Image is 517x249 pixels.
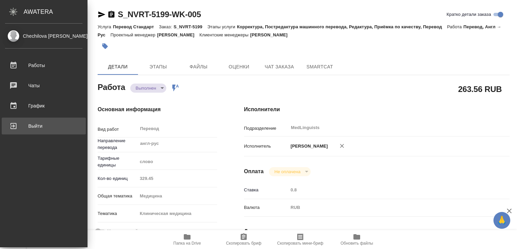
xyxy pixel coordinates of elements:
[98,10,106,19] button: Скопировать ссылку для ЯМессенджера
[98,126,137,133] p: Вид работ
[272,230,329,249] button: Скопировать мини-бриф
[244,105,510,114] h4: Исполнители
[335,138,349,153] button: Удалить исполнителя
[159,24,173,29] p: Заказ:
[263,63,296,71] span: Чат заказа
[24,5,88,19] div: AWATERA
[288,185,487,195] input: Пустое поле
[447,24,463,29] p: Работа
[237,24,447,29] p: Корректура, Постредактура машинного перевода, Редактура, Приёмка по качеству, Перевод
[493,212,510,229] button: 🙏
[244,143,288,150] p: Исполнитель
[5,121,82,131] div: Выйти
[142,63,174,71] span: Этапы
[98,39,112,54] button: Добавить тэг
[98,210,137,217] p: Тематика
[98,193,137,199] p: Общая тематика
[304,63,336,71] span: SmartCat
[244,187,288,193] p: Ставка
[272,169,302,175] button: Не оплачена
[137,208,217,219] div: Клиническая медицина
[250,32,292,37] p: [PERSON_NAME]
[157,32,200,37] p: [PERSON_NAME]
[244,227,510,236] h4: Дополнительно
[110,32,157,37] p: Проектный менеджер
[215,230,272,249] button: Скопировать бриф
[447,11,491,18] span: Кратко детали заказа
[288,143,328,150] p: [PERSON_NAME]
[137,174,217,183] input: Пустое поле
[244,167,264,176] h4: Оплата
[113,24,159,29] p: Перевод Стандарт
[458,83,502,95] h2: 263.56 RUB
[174,24,207,29] p: S_NVRT-5199
[98,81,125,93] h2: Работа
[98,137,137,151] p: Направление перевода
[2,57,86,74] a: Работы
[107,228,150,235] span: Нотариальный заказ
[98,105,217,114] h4: Основная информация
[130,84,166,93] div: Выполнен
[102,63,134,71] span: Детали
[98,175,137,182] p: Кол-во единиц
[207,24,237,29] p: Этапы услуги
[118,10,201,19] a: S_NVRT-5199-WK-005
[496,213,508,227] span: 🙏
[223,63,255,71] span: Оценки
[134,85,158,91] button: Выполнен
[200,32,250,37] p: Клиентские менеджеры
[2,118,86,134] a: Выйти
[341,241,373,246] span: Обновить файлы
[5,101,82,111] div: График
[173,241,201,246] span: Папка на Drive
[2,77,86,94] a: Чаты
[277,241,323,246] span: Скопировать мини-бриф
[226,241,261,246] span: Скопировать бриф
[5,81,82,91] div: Чаты
[98,155,137,168] p: Тарифные единицы
[5,60,82,70] div: Работы
[159,230,215,249] button: Папка на Drive
[269,167,310,176] div: Выполнен
[107,10,115,19] button: Скопировать ссылку
[288,202,487,213] div: RUB
[182,63,215,71] span: Файлы
[137,156,217,167] div: слово
[2,97,86,114] a: График
[329,230,385,249] button: Обновить файлы
[5,32,82,40] div: Chechilova [PERSON_NAME]
[137,190,217,202] div: Медицина
[98,24,113,29] p: Услуга
[244,204,288,211] p: Валюта
[244,125,288,132] p: Подразделение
